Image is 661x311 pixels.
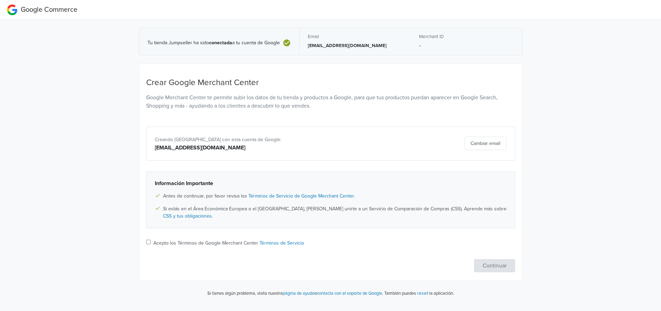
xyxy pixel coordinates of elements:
a: página de ayuda [283,291,314,296]
a: Términos de Servicio [259,240,304,246]
p: También puedes la aplicación. [383,289,454,297]
span: Creando [GEOGRAPHIC_DATA] con esta cuenta de Google: [155,137,281,143]
h5: Merchant ID [419,34,514,39]
h6: Información Importante [155,180,507,187]
p: Google Merchant Center te permite subir los datos de tu tienda y productos a Google, para que tus... [146,93,515,110]
span: Tu tienda Jumpseller ha sido a tu cuenta de Google [148,40,280,46]
h4: Crear Google Merchant Center [146,78,515,88]
span: Google Commerce [21,6,77,14]
a: CSS y tus obligaciones [163,213,212,219]
a: contacta con el soporte de Google [317,291,382,296]
h5: Email [308,34,403,39]
a: Términos de Servicio de Google Merchant Center [248,193,354,199]
div: [EMAIL_ADDRESS][DOMAIN_NAME] [155,144,386,152]
span: Antes de continuar, por favor revisa los . [163,192,355,200]
p: Si tienes algún problema, visita nuestra o . [207,290,383,297]
span: Si estás en el Área Económica Europea o el [GEOGRAPHIC_DATA], [PERSON_NAME] unirte a un Servicio ... [163,205,507,220]
p: [EMAIL_ADDRESS][DOMAIN_NAME] [308,42,403,49]
p: - [419,42,514,49]
label: Acepto los Términos de Google Merchant Center [153,239,304,247]
b: conectada [209,40,232,46]
button: reset [417,289,428,297]
button: Cambiar email [465,137,506,150]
